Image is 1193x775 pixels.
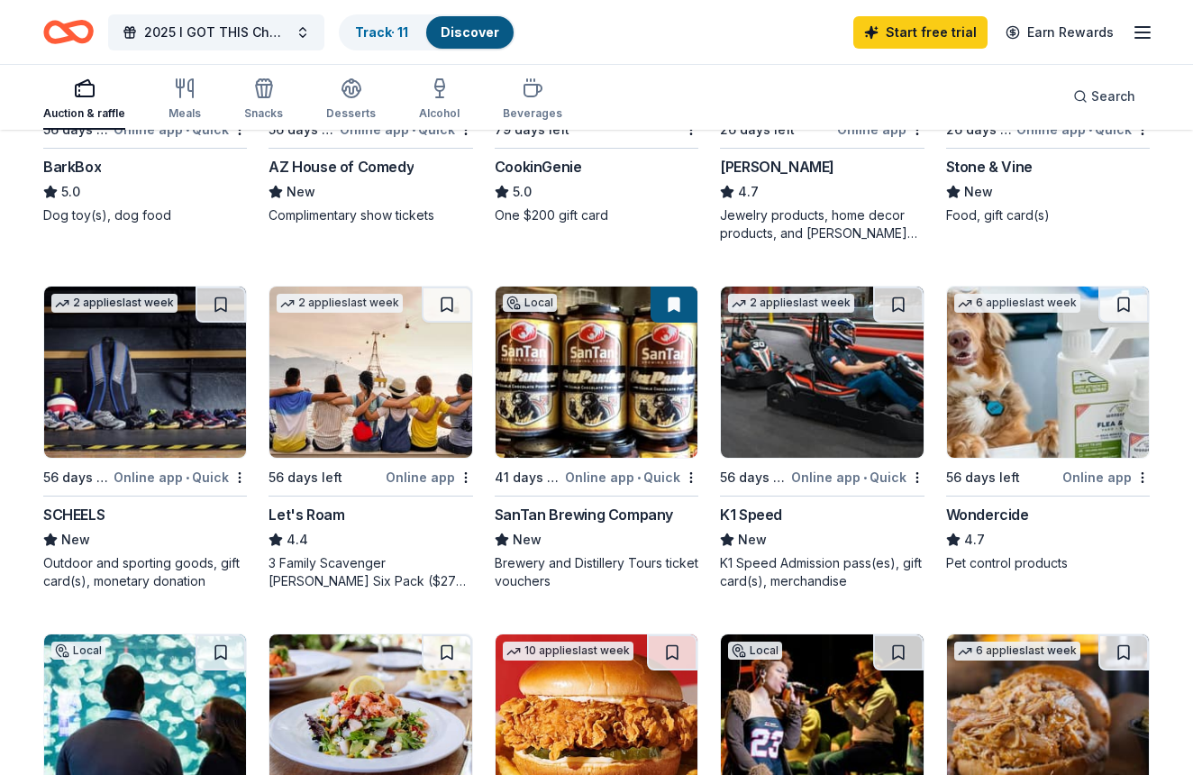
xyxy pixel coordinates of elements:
[946,286,1150,572] a: Image for Wondercide6 applieslast week56 days leftOnline appWondercide4.7Pet control products
[43,106,125,121] div: Auction & raffle
[43,504,105,525] div: SCHEELS
[186,470,189,485] span: •
[1088,123,1092,137] span: •
[269,286,472,590] a: Image for Let's Roam2 applieslast week56 days leftOnline appLet's Roam4.43 Family Scavenger [PERS...
[43,467,110,488] div: 56 days left
[51,294,178,313] div: 2 applies last week
[269,156,414,178] div: AZ House of Comedy
[503,106,562,121] div: Beverages
[287,529,308,551] span: 4.4
[946,467,1020,488] div: 56 days left
[61,529,90,551] span: New
[355,24,408,40] a: Track· 11
[244,106,283,121] div: Snacks
[495,286,698,590] a: Image for SanTan Brewing CompanyLocal41 days leftOnline app•QuickSanTan Brewing CompanyNewBrewery...
[326,70,376,130] button: Desserts
[43,11,94,53] a: Home
[720,156,834,178] div: [PERSON_NAME]
[1059,78,1150,114] button: Search
[441,24,499,40] a: Discover
[44,287,246,458] img: Image for SCHEELS
[495,504,673,525] div: SanTan Brewing Company
[419,106,460,121] div: Alcohol
[495,156,582,178] div: CookinGenie
[495,206,698,224] div: One $200 gift card
[964,181,993,203] span: New
[419,70,460,130] button: Alcohol
[412,123,415,137] span: •
[495,554,698,590] div: Brewery and Distillery Tours ticket vouchers
[186,123,189,137] span: •
[863,470,867,485] span: •
[503,70,562,130] button: Beverages
[513,529,542,551] span: New
[964,529,985,551] span: 4.7
[720,467,787,488] div: 56 days left
[339,14,515,50] button: Track· 11Discover
[637,470,641,485] span: •
[269,467,342,488] div: 56 days left
[947,287,1149,458] img: Image for Wondercide
[565,466,698,488] div: Online app Quick
[144,22,288,43] span: 2025 I GOT THIS Charity Scramble
[51,642,105,660] div: Local
[720,286,924,590] a: Image for K1 Speed2 applieslast week56 days leftOnline app•QuickK1 SpeedNewK1 Speed Admission pas...
[738,529,767,551] span: New
[720,504,782,525] div: K1 Speed
[43,156,101,178] div: BarkBox
[946,156,1033,178] div: Stone & Vine
[269,504,344,525] div: Let's Roam
[503,642,633,661] div: 10 applies last week
[946,554,1150,572] div: Pet control products
[853,16,988,49] a: Start free trial
[61,181,80,203] span: 5.0
[513,181,532,203] span: 5.0
[791,466,924,488] div: Online app Quick
[496,287,697,458] img: Image for SanTan Brewing Company
[495,467,561,488] div: 41 days left
[386,466,473,488] div: Online app
[946,206,1150,224] div: Food, gift card(s)
[721,287,923,458] img: Image for K1 Speed
[43,70,125,130] button: Auction & raffle
[244,70,283,130] button: Snacks
[954,642,1080,661] div: 6 applies last week
[1091,86,1135,107] span: Search
[995,16,1125,49] a: Earn Rewards
[43,554,247,590] div: Outdoor and sporting goods, gift card(s), monetary donation
[168,70,201,130] button: Meals
[720,554,924,590] div: K1 Speed Admission pass(es), gift card(s), merchandise
[946,504,1029,525] div: Wondercide
[720,206,924,242] div: Jewelry products, home decor products, and [PERSON_NAME] Gives Back event in-store or online (or ...
[503,294,557,312] div: Local
[168,106,201,121] div: Meals
[326,106,376,121] div: Desserts
[43,206,247,224] div: Dog toy(s), dog food
[738,181,759,203] span: 4.7
[114,466,247,488] div: Online app Quick
[269,554,472,590] div: 3 Family Scavenger [PERSON_NAME] Six Pack ($270 Value), 2 Date Night Scavenger [PERSON_NAME] Two ...
[954,294,1080,313] div: 6 applies last week
[1062,466,1150,488] div: Online app
[287,181,315,203] span: New
[728,642,782,660] div: Local
[728,294,854,313] div: 2 applies last week
[108,14,324,50] button: 2025 I GOT THIS Charity Scramble
[269,206,472,224] div: Complimentary show tickets
[43,286,247,590] a: Image for SCHEELS2 applieslast week56 days leftOnline app•QuickSCHEELSNewOutdoor and sporting goo...
[277,294,403,313] div: 2 applies last week
[269,287,471,458] img: Image for Let's Roam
